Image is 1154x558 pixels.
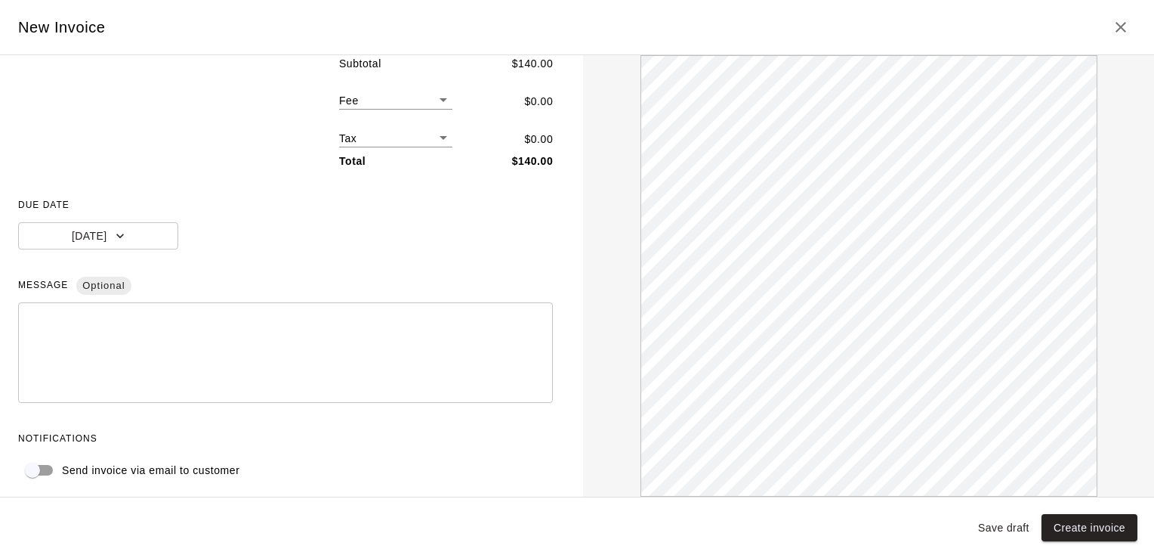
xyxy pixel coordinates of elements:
p: $ 0.00 [524,132,553,147]
p: Subtotal [339,56,381,72]
span: MESSAGE [18,274,553,298]
b: $ 140.00 [512,155,554,167]
p: Send invoice via email to customer [62,463,239,479]
b: Total [339,155,366,167]
button: Create invoice [1041,514,1137,542]
h5: New Invoice [18,17,106,38]
p: $ 0.00 [524,94,553,110]
span: NOTIFICATIONS [18,427,553,451]
button: Close [1106,12,1136,42]
span: DUE DATE [18,194,553,218]
p: $ 140.00 [512,56,554,72]
button: [DATE] [18,222,178,250]
button: Save draft [972,514,1035,542]
span: Optional [76,273,131,299]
